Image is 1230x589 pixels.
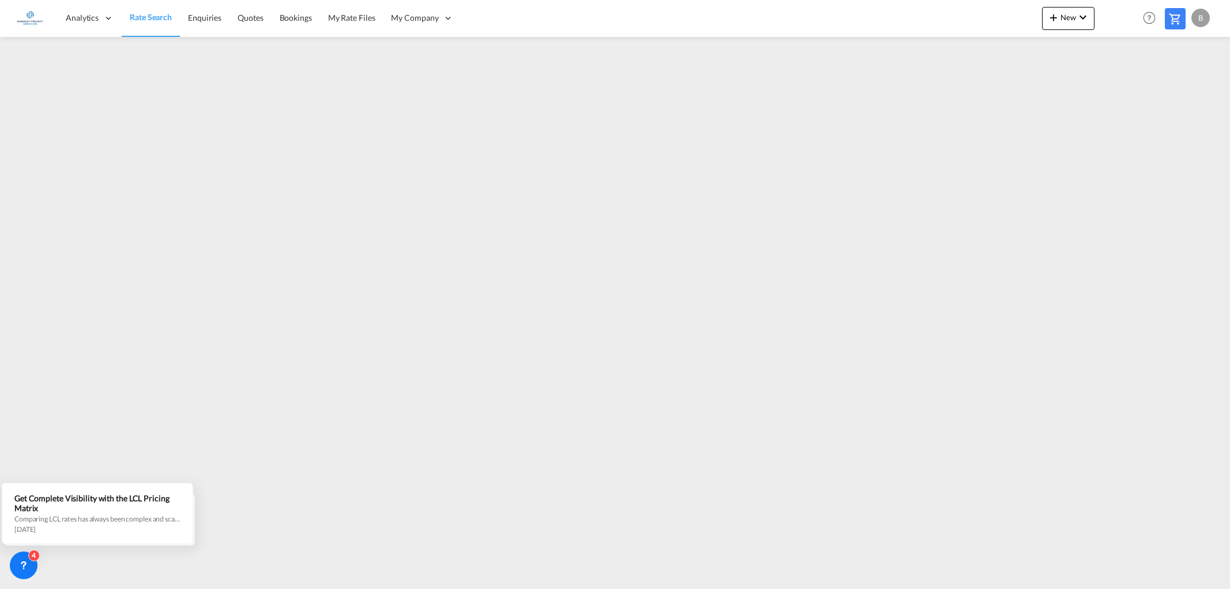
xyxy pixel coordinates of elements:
[1047,13,1090,22] span: New
[238,13,263,22] span: Quotes
[130,12,172,22] span: Rate Search
[1191,9,1210,27] div: B
[1076,10,1090,24] md-icon: icon-chevron-down
[1139,8,1159,28] span: Help
[66,12,99,24] span: Analytics
[17,5,43,31] img: e1326340b7c511ef854e8d6a806141ad.jpg
[280,13,312,22] span: Bookings
[328,13,375,22] span: My Rate Files
[1042,7,1094,30] button: icon-plus 400-fgNewicon-chevron-down
[1047,10,1060,24] md-icon: icon-plus 400-fg
[391,12,438,24] span: My Company
[1139,8,1165,29] div: Help
[188,13,221,22] span: Enquiries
